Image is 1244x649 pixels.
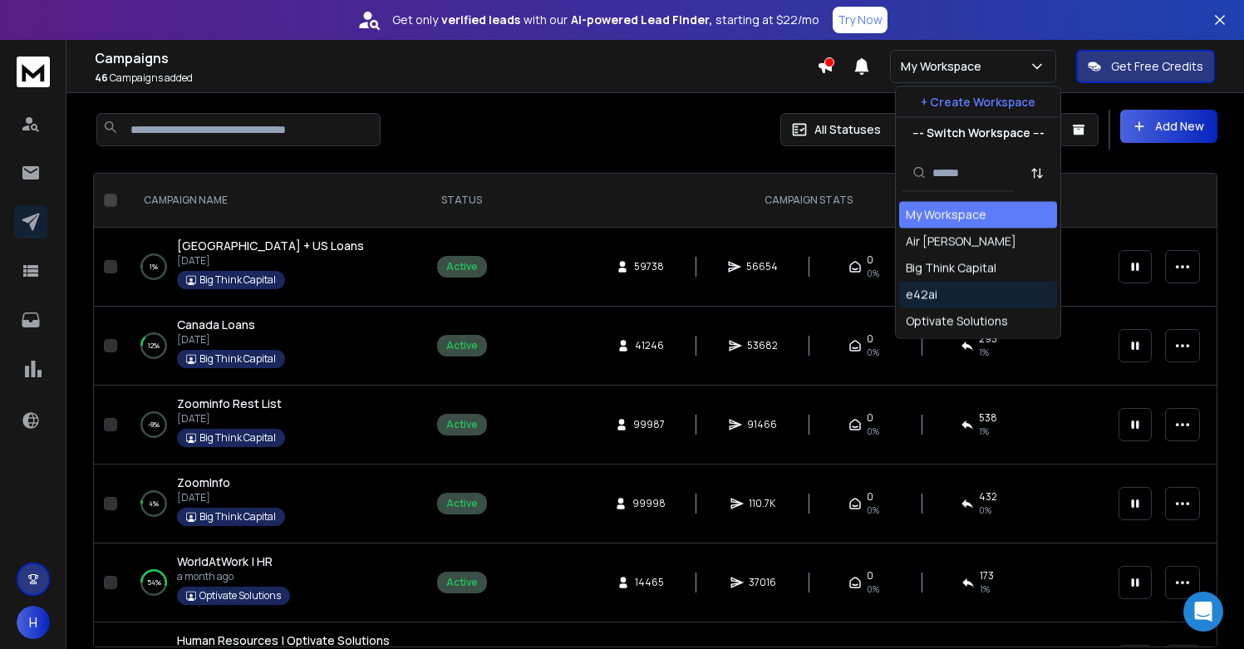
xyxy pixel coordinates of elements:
span: 91466 [747,418,777,431]
span: 432 [979,490,997,504]
p: Big Think Capital [199,431,276,445]
span: [GEOGRAPHIC_DATA] + US Loans [177,238,364,253]
span: WorldAtWork | HR [177,553,273,569]
div: Open Intercom Messenger [1183,592,1223,632]
span: Canada Loans [177,317,255,332]
p: [DATE] [177,491,285,504]
p: [DATE] [177,412,285,425]
span: 0 [867,490,873,504]
div: Active [446,418,478,431]
div: Active [446,260,478,273]
p: Campaigns added [95,71,817,85]
p: Big Think Capital [199,510,276,524]
td: 1%[GEOGRAPHIC_DATA] + US Loans[DATE]Big Think Capital [124,228,415,307]
td: -9%Zoominfo Rest List[DATE]Big Think Capital [124,386,415,465]
button: H [17,606,50,639]
p: Optivate Solutions [199,589,281,602]
p: -9 % [148,416,160,433]
th: STATUS [415,174,509,228]
td: 12%Canada Loans[DATE]Big Think Capital [124,307,415,386]
span: 0% [867,346,879,359]
h1: Campaigns [95,48,817,68]
p: a month ago [177,570,290,583]
span: 173 [980,569,994,583]
span: 0% [867,425,879,438]
span: 53682 [747,339,778,352]
div: My Workspace [906,207,986,224]
span: 46 [95,71,108,85]
span: 0 [867,411,873,425]
p: Big Think Capital [199,352,276,366]
span: 56654 [746,260,778,273]
a: [GEOGRAPHIC_DATA] + US Loans [177,238,364,254]
div: Big Think Capital [906,260,996,277]
span: 1 % [979,425,989,438]
th: CAMPAIGN NAME [124,174,415,228]
span: 538 [979,411,997,425]
a: WorldAtWork | HR [177,553,273,570]
p: [DATE] [177,333,285,347]
span: Human Resources | Optivate Solutions [177,632,390,648]
span: 0% [867,504,879,517]
span: 293 [979,332,997,346]
p: All Statuses [814,121,881,138]
span: 0% [867,267,879,280]
span: 1 % [979,346,989,359]
a: Canada Loans [177,317,255,333]
span: 99987 [633,418,665,431]
p: 1 % [150,258,158,275]
th: CAMPAIGN STATS [509,174,1109,228]
span: 99998 [632,497,666,510]
span: 41246 [635,339,664,352]
span: 37016 [749,576,776,589]
p: + Create Workspace [921,94,1035,111]
td: 4%ZoomInfo[DATE]Big Think Capital [124,465,415,543]
div: Active [446,576,478,589]
div: Active [446,497,478,510]
button: Add New [1120,110,1217,143]
p: Get Free Credits [1111,58,1203,75]
p: Try Now [838,12,883,28]
a: ZoomInfo [177,474,230,491]
span: 59738 [634,260,664,273]
span: ZoomInfo [177,474,230,490]
span: 0 % [979,504,991,517]
p: --- Switch Workspace --- [912,125,1045,141]
img: logo [17,57,50,87]
p: [DATE] [177,254,364,268]
button: + Create Workspace [896,87,1060,117]
strong: AI-powered Lead Finder, [571,12,712,28]
span: 110.7K [749,497,775,510]
p: Get only with our starting at $22/mo [392,12,819,28]
div: e42ai [906,287,937,303]
span: 0 [867,332,873,346]
a: Zoominfo Rest List [177,396,282,412]
span: 0% [867,583,879,596]
p: My Workspace [901,58,988,75]
a: Human Resources | Optivate Solutions [177,632,390,649]
span: 0 [867,253,873,267]
p: 54 % [147,574,161,591]
button: Try Now [833,7,888,33]
div: Active [446,339,478,352]
span: 0 [867,569,873,583]
div: Optivate Solutions [906,313,1008,330]
span: Zoominfo Rest List [177,396,282,411]
td: 54%WorldAtWork | HRa month agoOptivate Solutions [124,543,415,622]
button: Get Free Credits [1076,50,1215,83]
span: 1 % [980,583,990,596]
button: Sort by Sort A-Z [1020,156,1054,189]
span: 14465 [635,576,664,589]
strong: verified leads [441,12,520,28]
p: Big Think Capital [199,273,276,287]
p: 12 % [148,337,160,354]
div: Air [PERSON_NAME] [906,234,1016,250]
p: 4 % [149,495,159,512]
